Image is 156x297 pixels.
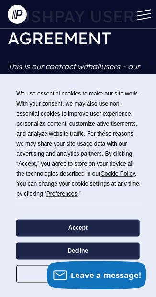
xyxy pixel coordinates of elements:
[16,89,139,199] div: We use essential cookies to make our site work. With your consent, we may also use non-essential ...
[16,243,139,260] button: Decline
[16,265,139,283] button: Preferences
[16,219,139,236] button: Accept
[46,191,78,197] span: Preferences
[92,62,101,71] i: all
[47,261,146,290] button: Leave a message!
[71,270,142,281] span: Leave a message!
[100,170,135,177] span: Cookie Policy
[8,62,92,71] i: This is our contract with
